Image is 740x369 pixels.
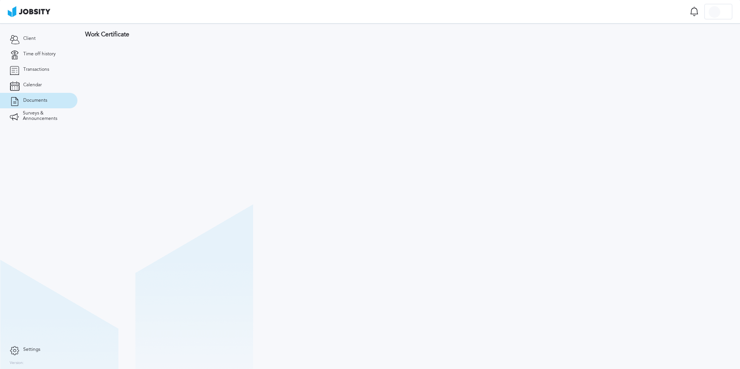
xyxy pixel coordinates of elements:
[8,6,50,17] img: ab4bad089aa723f57921c736e9817d99.png
[23,98,47,103] span: Documents
[23,36,36,41] span: Client
[23,51,56,57] span: Time off history
[10,361,24,366] label: Version:
[23,82,42,88] span: Calendar
[85,31,732,38] h3: Work Certificate
[23,347,40,352] span: Settings
[23,67,49,72] span: Transactions
[23,111,68,121] span: Surveys & Announcements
